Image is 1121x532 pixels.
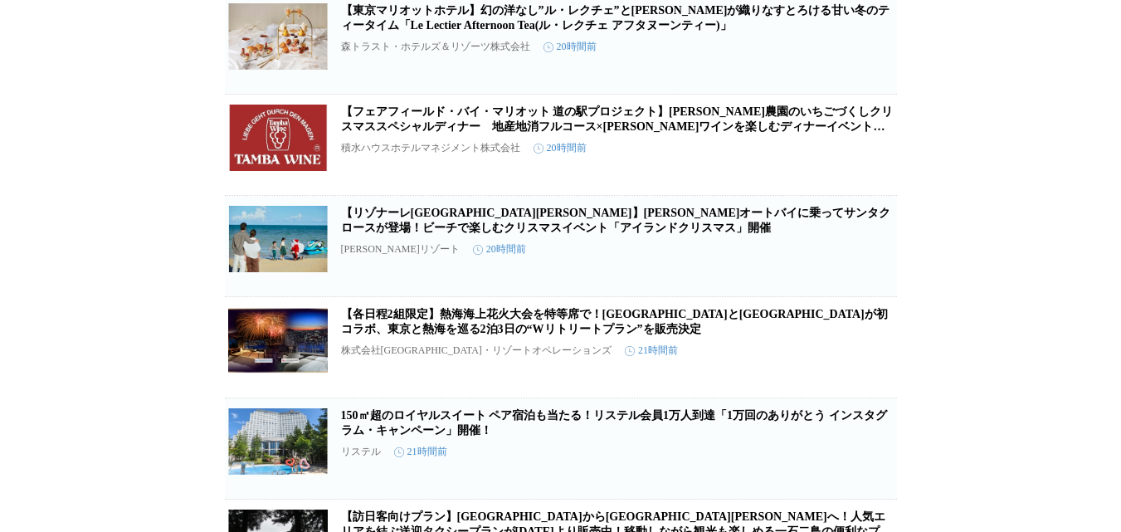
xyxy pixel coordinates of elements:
[341,242,460,256] p: [PERSON_NAME]リゾート
[228,206,328,272] img: 【リゾナーレ小浜島】水上オートバイに乗ってサンタクロースが登場！ビーチで楽しむクリスマスイベント「アイランドクリスマス」開催
[341,344,612,358] p: 株式会社[GEOGRAPHIC_DATA]・リゾートオペレーションズ
[228,105,328,171] img: 【フェアフィールド・バイ・マリオット 道の駅プロジェクト】誠志郎農園のいちごづくしクリスマススペシャルディナー 地産地消フルコース×丹波ワインを楽しむディナーイベント開催！
[341,207,891,234] a: 【リゾナーレ[GEOGRAPHIC_DATA][PERSON_NAME]】[PERSON_NAME]オートバイに乗ってサンタクロースが登場！ビーチで楽しむクリスマスイベント「アイランドクリスマス」開催
[341,105,893,148] a: 【フェアフィールド・バイ・マリオット 道の駅プロジェクト】[PERSON_NAME]農園のいちごづくしクリスマススペシャルディナー 地産地消フルコース×[PERSON_NAME]ワインを楽しむデ...
[473,242,526,256] time: 20時間前
[625,344,678,358] time: 21時間前
[341,445,381,459] p: リステル
[228,408,328,475] img: 150㎡超のロイヤルスイート ペア宿泊も当たる！リステル会員1万人到達「1万回のありがとう インスタグラム・キャンペーン」開催！
[543,40,597,54] time: 20時間前
[341,141,520,155] p: 積水ハウスホテルマネジメント株式会社
[228,3,328,70] img: 【東京マリオットホテル】幻の洋なし”ル・レクチェ”とバニラ・キャラメルが織りなすとろける甘い冬のティータイム「Le Lectier Afternoon Tea(ル・レクチェ アフタヌーンティー)」
[534,141,587,155] time: 20時間前
[341,4,890,32] a: 【東京マリオットホテル】幻の洋なし”ル・レクチェ”と[PERSON_NAME]が織りなすとろける甘い冬のティータイム「Le Lectier Afternoon Tea(ル・レクチェ アフタヌーン...
[341,40,530,54] p: 森トラスト・ホテルズ＆リゾーツ株式会社
[228,307,328,373] img: 【各日程2組限定】熱海海上花火大会を特等席で！東京ドームホテルと熱海後楽園ホテルが初コラボ、東京と熱海を巡る2泊3日の“Wリトリートプラン”を販売決定
[341,409,887,437] a: 150㎡超のロイヤルスイート ペア宿泊も当たる！リステル会員1万人到達「1万回のありがとう インスタグラム・キャンペーン」開催！
[394,445,447,459] time: 21時間前
[341,308,888,335] a: 【各日程2組限定】熱海海上花火大会を特等席で！[GEOGRAPHIC_DATA]と[GEOGRAPHIC_DATA]が初コラボ、東京と熱海を巡る2泊3日の“Wリトリートプラン”を販売決定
